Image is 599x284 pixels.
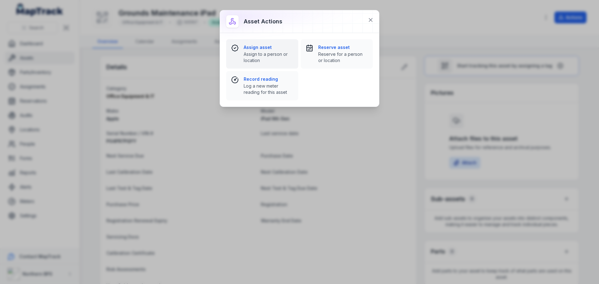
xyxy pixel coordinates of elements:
strong: Reserve asset [318,44,368,51]
button: Record readingLog a new meter reading for this asset [226,71,298,100]
span: Assign to a person or location [244,51,293,64]
h3: Asset actions [244,17,282,26]
span: Log a new meter reading for this asset [244,83,293,95]
button: Assign assetAssign to a person or location [226,39,298,69]
strong: Record reading [244,76,293,82]
strong: Assign asset [244,44,293,51]
button: Reserve assetReserve for a person or location [301,39,373,69]
span: Reserve for a person or location [318,51,368,64]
